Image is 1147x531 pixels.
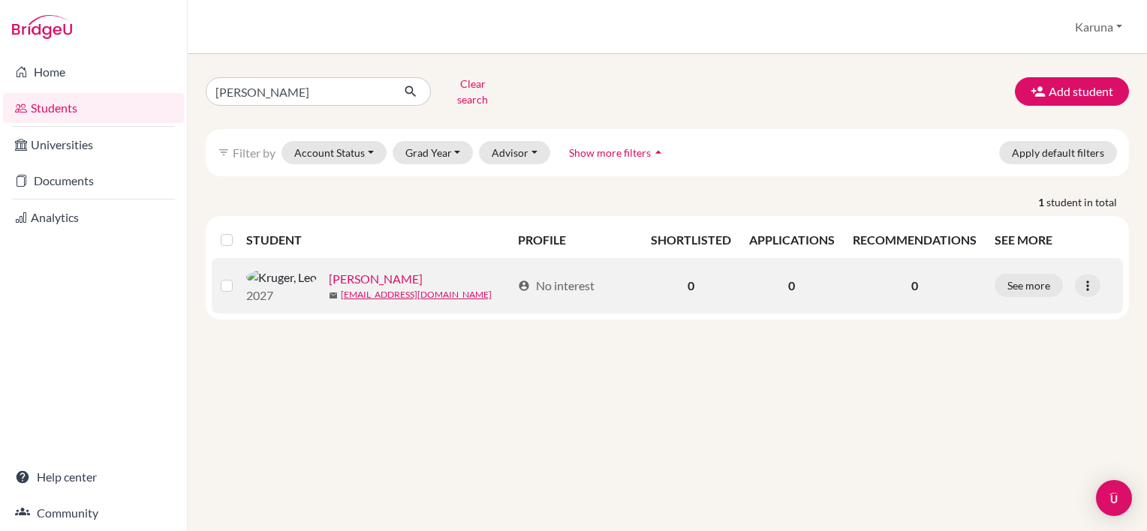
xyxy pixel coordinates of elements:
p: 0 [853,277,977,295]
button: See more [995,274,1063,297]
button: Advisor [479,141,550,164]
th: RECOMMENDATIONS [844,222,986,258]
span: Filter by [233,145,275,160]
input: Find student by name... [206,77,392,106]
img: Bridge-U [12,15,72,39]
a: [PERSON_NAME] [329,270,423,288]
span: account_circle [518,280,530,292]
a: Analytics [3,202,184,232]
span: student in total [1046,194,1129,210]
a: Students [3,93,184,123]
th: PROFILE [509,222,642,258]
span: mail [329,291,338,300]
th: STUDENT [246,222,509,258]
button: Clear search [431,72,514,111]
div: No interest [518,277,595,295]
th: SEE MORE [986,222,1123,258]
i: filter_list [218,146,230,158]
a: Universities [3,130,184,160]
button: Karuna [1068,13,1129,41]
a: Home [3,57,184,87]
button: Show more filtersarrow_drop_up [556,141,679,164]
a: Documents [3,166,184,196]
button: Add student [1015,77,1129,106]
th: SHORTLISTED [642,222,740,258]
button: Account Status [281,141,387,164]
a: Community [3,498,184,528]
a: Help center [3,462,184,492]
th: APPLICATIONS [740,222,844,258]
div: Open Intercom Messenger [1096,480,1132,516]
img: Kruger, Leo [246,268,317,286]
strong: 1 [1038,194,1046,210]
button: Apply default filters [999,141,1117,164]
span: Show more filters [569,146,651,159]
td: 0 [740,258,844,313]
p: 2027 [246,286,317,304]
td: 0 [642,258,740,313]
button: Grad Year [393,141,474,164]
a: [EMAIL_ADDRESS][DOMAIN_NAME] [341,288,492,301]
i: arrow_drop_up [651,145,666,160]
